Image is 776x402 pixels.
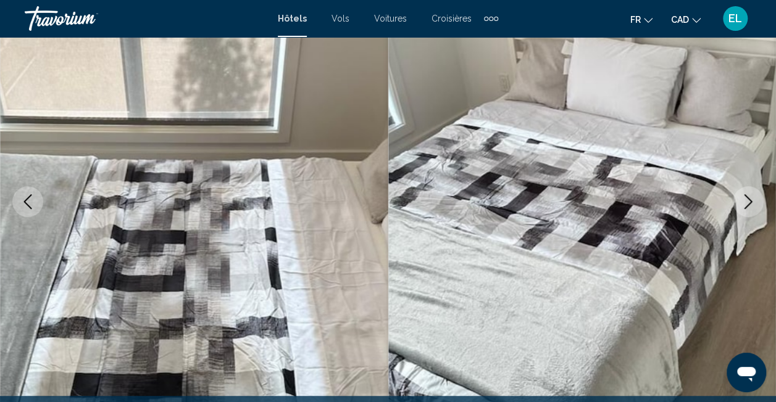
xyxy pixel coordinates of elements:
button: Previous image [12,186,43,217]
button: Extra navigation items [484,9,498,28]
span: EL [728,12,742,25]
a: Croisières [432,14,472,23]
iframe: Bouton de lancement de la fenêtre de messagerie [727,353,766,392]
span: CAD [671,15,689,25]
button: Change currency [671,10,701,28]
span: fr [630,15,641,25]
a: Vols [332,14,349,23]
button: Change language [630,10,653,28]
a: Hôtels [278,14,307,23]
button: Next image [733,186,764,217]
a: Travorium [25,6,265,31]
button: User Menu [719,6,751,31]
a: Voitures [374,14,407,23]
